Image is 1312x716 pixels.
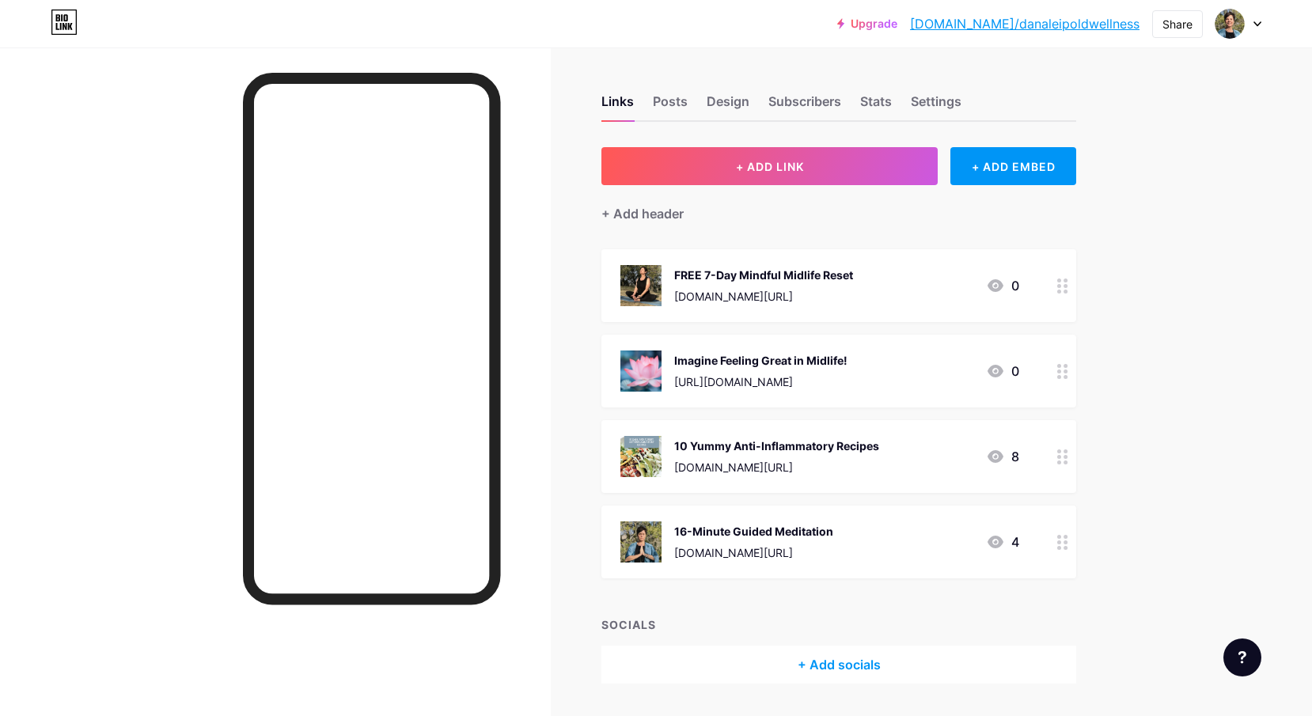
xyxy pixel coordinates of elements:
a: [DOMAIN_NAME]/danaleipoldwellness [910,14,1139,33]
div: + ADD EMBED [950,147,1076,185]
div: 8 [986,447,1019,466]
div: 4 [986,532,1019,551]
div: + Add socials [601,646,1076,684]
div: FREE 7-Day Mindful Midlife Reset [674,267,853,283]
div: 10 Yummy Anti-Inflammatory Recipes [674,438,879,454]
a: Upgrade [837,17,897,30]
div: Design [707,92,749,120]
span: + ADD LINK [736,160,804,173]
div: + Add header [601,204,684,223]
div: SOCIALS [601,616,1076,633]
div: Subscribers [768,92,841,120]
div: Stats [860,92,892,120]
img: FREE 7-Day Mindful Midlife Reset [620,265,662,306]
div: 16-Minute Guided Meditation [674,523,833,540]
div: Settings [911,92,961,120]
div: [DOMAIN_NAME][URL] [674,459,879,475]
div: 0 [986,276,1019,295]
div: 0 [986,362,1019,381]
div: [URL][DOMAIN_NAME] [674,373,847,390]
img: danaleipoldwellness [1215,9,1245,39]
img: Imagine Feeling Great in Midlife! [620,350,662,392]
button: + ADD LINK [601,147,938,185]
div: Imagine Feeling Great in Midlife! [674,352,847,369]
div: [DOMAIN_NAME][URL] [674,288,853,305]
img: 16-Minute Guided Meditation [620,521,662,563]
div: Posts [653,92,688,120]
div: [DOMAIN_NAME][URL] [674,544,833,561]
div: Share [1162,16,1193,32]
div: Links [601,92,634,120]
img: 10 Yummy Anti-Inflammatory Recipes [620,436,662,477]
